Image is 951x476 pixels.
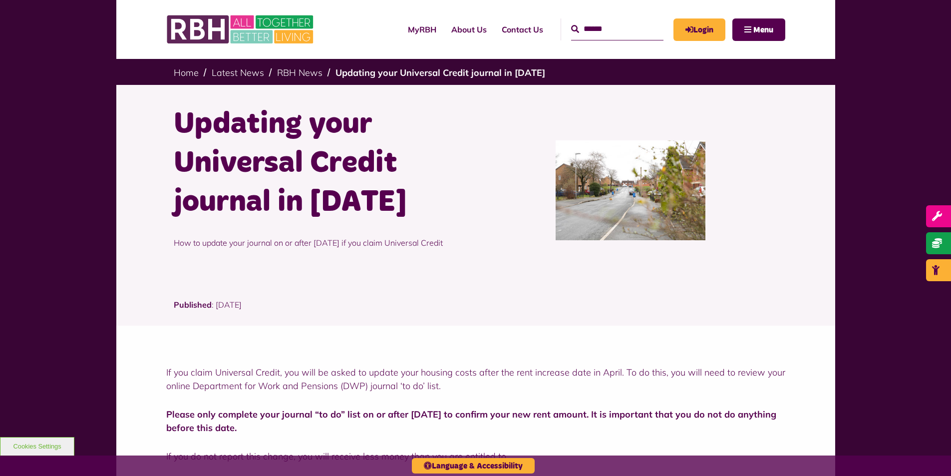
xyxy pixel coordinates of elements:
a: Contact Us [494,16,551,43]
a: About Us [444,16,494,43]
h1: Updating your Universal Credit journal in [DATE] [174,105,468,222]
img: SAZMEDIA RBH 22FEB24 79 [556,140,705,240]
p: If you claim Universal Credit, you will be asked to update your housing costs after the rent incr... [166,366,785,393]
button: Navigation [732,18,785,41]
strong: Published [174,300,212,310]
span: Menu [753,26,773,34]
a: RBH News [277,67,322,78]
p: : [DATE] [174,299,778,326]
p: How to update your journal on or after [DATE] if you claim Universal Credit [174,222,468,264]
strong: Please only complete your journal “to do” list on or after [DATE] to confirm your new rent amount... [166,409,776,434]
a: Latest News [212,67,264,78]
a: Updating your Universal Credit journal in [DATE] [335,67,545,78]
a: MyRBH [400,16,444,43]
a: Home [174,67,199,78]
a: MyRBH [673,18,725,41]
img: RBH [166,10,316,49]
button: Language & Accessibility [412,458,535,474]
p: If you do not report this change, you will receive less money than you are entitled to. [166,450,785,463]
